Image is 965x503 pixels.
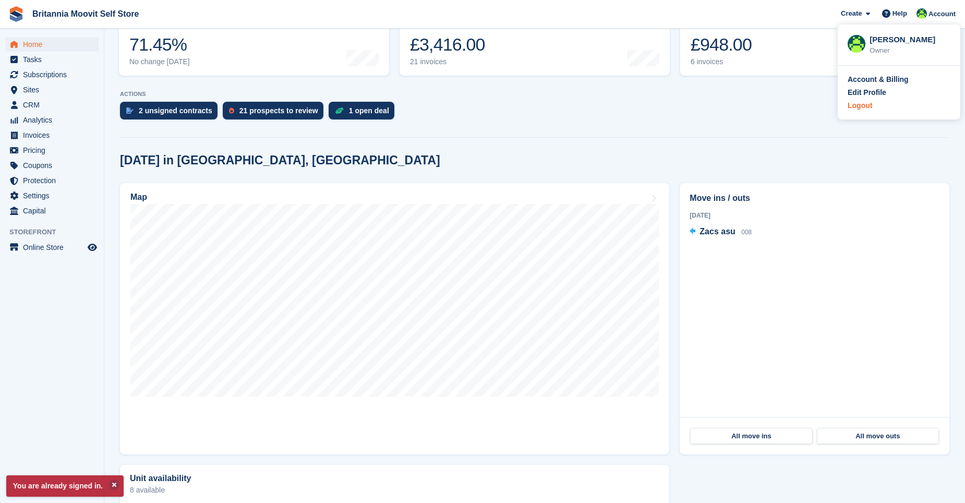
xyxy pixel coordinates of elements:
[120,153,440,167] h2: [DATE] in [GEOGRAPHIC_DATA], [GEOGRAPHIC_DATA]
[5,188,99,203] a: menu
[23,188,86,203] span: Settings
[5,52,99,67] a: menu
[23,113,86,127] span: Analytics
[690,428,812,445] a: All move ins
[870,34,950,43] div: [PERSON_NAME]
[23,67,86,82] span: Subscriptions
[5,158,99,173] a: menu
[691,57,762,66] div: 6 invoices
[5,203,99,218] a: menu
[126,107,134,114] img: contract_signature_icon-13c848040528278c33f63329250d36e43548de30e8caae1d1a13099fd9432cc5.svg
[239,106,318,115] div: 21 prospects to review
[23,82,86,97] span: Sites
[5,143,99,158] a: menu
[23,173,86,188] span: Protection
[349,106,389,115] div: 1 open deal
[690,211,939,220] div: [DATE]
[229,107,234,114] img: prospect-51fa495bee0391a8d652442698ab0144808aea92771e9ea1ae160a38d050c398.svg
[129,57,190,66] div: No change [DATE]
[680,9,950,76] a: Awaiting payment £948.00 6 invoices
[86,241,99,254] a: Preview store
[928,9,956,19] span: Account
[410,34,488,55] div: £3,416.00
[130,474,191,483] h2: Unit availability
[870,45,950,56] div: Owner
[23,143,86,158] span: Pricing
[400,9,670,76] a: Month-to-date sales £3,416.00 21 invoices
[5,37,99,52] a: menu
[841,8,862,19] span: Create
[8,6,24,22] img: stora-icon-8386f47178a22dfd0bd8f6a31ec36ba5ce8667c1dd55bd0f319d3a0aa187defe.svg
[130,486,659,494] p: 8 available
[817,428,939,445] a: All move outs
[223,102,329,125] a: 21 prospects to review
[23,203,86,218] span: Capital
[848,87,886,98] div: Edit Profile
[23,52,86,67] span: Tasks
[5,113,99,127] a: menu
[916,8,927,19] img: Tom Wicks
[848,74,950,85] a: Account & Billing
[410,57,488,66] div: 21 invoices
[690,192,939,205] h2: Move ins / outs
[5,67,99,82] a: menu
[690,225,752,239] a: Zacs asu 008
[848,100,872,111] div: Logout
[23,37,86,52] span: Home
[892,8,907,19] span: Help
[691,34,762,55] div: £948.00
[329,102,400,125] a: 1 open deal
[6,475,124,497] p: You are already signed in.
[120,102,223,125] a: 2 unsigned contracts
[5,173,99,188] a: menu
[120,183,669,454] a: Map
[9,227,104,237] span: Storefront
[139,106,212,115] div: 2 unsigned contracts
[848,74,909,85] div: Account & Billing
[23,158,86,173] span: Coupons
[741,229,752,236] span: 008
[23,128,86,142] span: Invoices
[119,9,389,76] a: Occupancy 71.45% No change [DATE]
[5,240,99,255] a: menu
[129,34,190,55] div: 71.45%
[848,35,865,53] img: Tom Wicks
[23,240,86,255] span: Online Store
[5,128,99,142] a: menu
[848,87,950,98] a: Edit Profile
[23,98,86,112] span: CRM
[335,107,344,114] img: deal-1b604bf984904fb50ccaf53a9ad4b4a5d6e5aea283cecdc64d6e3604feb123c2.svg
[28,5,143,22] a: Britannia Moovit Self Store
[699,227,735,236] span: Zacs asu
[5,82,99,97] a: menu
[848,100,950,111] a: Logout
[130,193,147,202] h2: Map
[5,98,99,112] a: menu
[120,91,949,98] p: ACTIONS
